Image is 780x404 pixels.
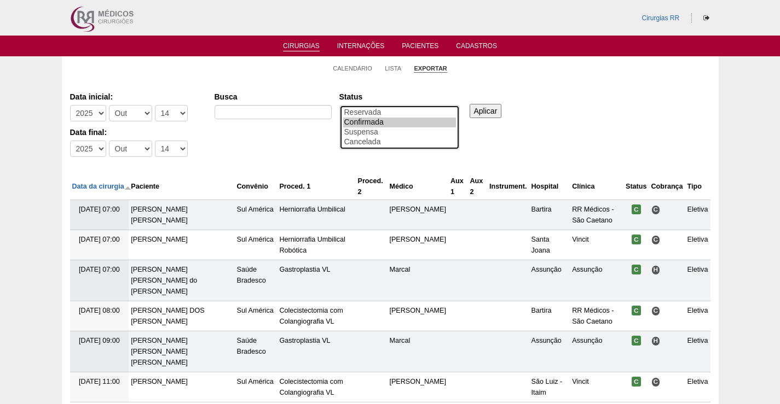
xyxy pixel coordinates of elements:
[623,173,649,200] th: Status
[651,306,661,315] span: Consultório
[651,235,661,244] span: Consultório
[70,91,204,102] label: Data inicial:
[685,173,710,200] th: Tipo
[339,91,460,102] label: Status
[333,65,372,72] a: Calendário
[649,173,685,200] th: Cobrança
[642,14,679,22] a: Cirurgias RR
[277,260,355,301] td: Gastroplastia VL
[703,15,709,21] i: Sair
[448,173,467,200] th: Aux 1
[632,204,641,214] span: Confirmada
[570,260,623,301] td: Assunção
[632,336,641,346] span: Confirmada
[685,230,710,260] td: Eletiva
[651,205,661,214] span: Consultório
[129,331,234,372] td: [PERSON_NAME] [PERSON_NAME] [PERSON_NAME]
[235,301,278,331] td: Sul América
[72,183,131,190] a: Data da cirurgia
[570,200,623,230] td: RR Médicos - São Caetano
[529,200,570,230] td: Bartira
[632,235,641,244] span: Confirmada
[277,230,355,260] td: Herniorrafia Umbilical Robótica
[487,173,529,200] th: Instrument.
[685,301,710,331] td: Eletiva
[651,336,661,346] span: Hospital
[632,306,641,315] span: Confirmada
[529,331,570,372] td: Assunção
[235,173,278,200] th: Convênio
[529,230,570,260] td: Santa Joana
[570,301,623,331] td: RR Médicos - São Caetano
[402,42,438,53] a: Pacientes
[467,173,487,200] th: Aux 2
[456,42,497,53] a: Cadastros
[570,331,623,372] td: Assunção
[79,307,120,314] span: [DATE] 08:00
[343,108,456,118] option: Reservada
[632,265,641,274] span: Confirmada
[385,65,401,72] a: Lista
[215,91,332,102] label: Busca
[387,331,448,372] td: Marcal
[129,301,234,331] td: [PERSON_NAME] DOS [PERSON_NAME]
[277,173,355,200] th: Proced. 1
[129,200,234,230] td: [PERSON_NAME] [PERSON_NAME]
[570,230,623,260] td: Vincit
[470,104,502,118] input: Aplicar
[277,331,355,372] td: Gastroplastia VL
[277,200,355,230] td: Herniorrafia Umbilical
[685,260,710,301] td: Eletiva
[235,200,278,230] td: Sul América
[387,173,448,200] th: Médico
[570,372,623,402] td: Vincit
[235,331,278,372] td: Saúde Bradesco
[529,260,570,301] td: Assunção
[277,301,355,331] td: Colecistectomia com Colangiografia VL
[387,372,448,402] td: [PERSON_NAME]
[283,42,320,51] a: Cirurgias
[570,173,623,200] th: Clínica
[129,260,234,301] td: [PERSON_NAME] [PERSON_NAME] do [PERSON_NAME]
[70,127,204,138] label: Data final:
[651,377,661,387] span: Consultório
[529,372,570,402] td: São Luiz - Itaim
[387,301,448,331] td: [PERSON_NAME]
[343,118,456,127] option: Confirmada
[79,266,120,273] span: [DATE] 07:00
[337,42,385,53] a: Internações
[529,173,570,200] th: Hospital
[79,236,120,243] span: [DATE] 07:00
[79,206,120,213] span: [DATE] 07:00
[414,65,447,73] a: Exportar
[632,377,641,387] span: Confirmada
[356,173,388,200] th: Proced. 2
[685,200,710,230] td: Eletiva
[387,230,448,260] td: [PERSON_NAME]
[124,184,131,191] img: ordem decrescente
[129,173,234,200] th: Paciente
[685,331,710,372] td: Eletiva
[235,372,278,402] td: Sul América
[235,260,278,301] td: Saúde Bradesco
[79,378,120,385] span: [DATE] 11:00
[387,200,448,230] td: [PERSON_NAME]
[387,260,448,301] td: Marcal
[79,337,120,344] span: [DATE] 09:00
[343,127,456,137] option: Suspensa
[277,372,355,402] td: Colecistectomia com Colangiografia VL
[343,137,456,147] option: Cancelada
[129,230,234,260] td: [PERSON_NAME]
[129,372,234,402] td: [PERSON_NAME]
[685,372,710,402] td: Eletiva
[235,230,278,260] td: Sul América
[651,265,661,274] span: Hospital
[529,301,570,331] td: Bartira
[215,105,332,119] input: Digite os termos que você deseja procurar.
